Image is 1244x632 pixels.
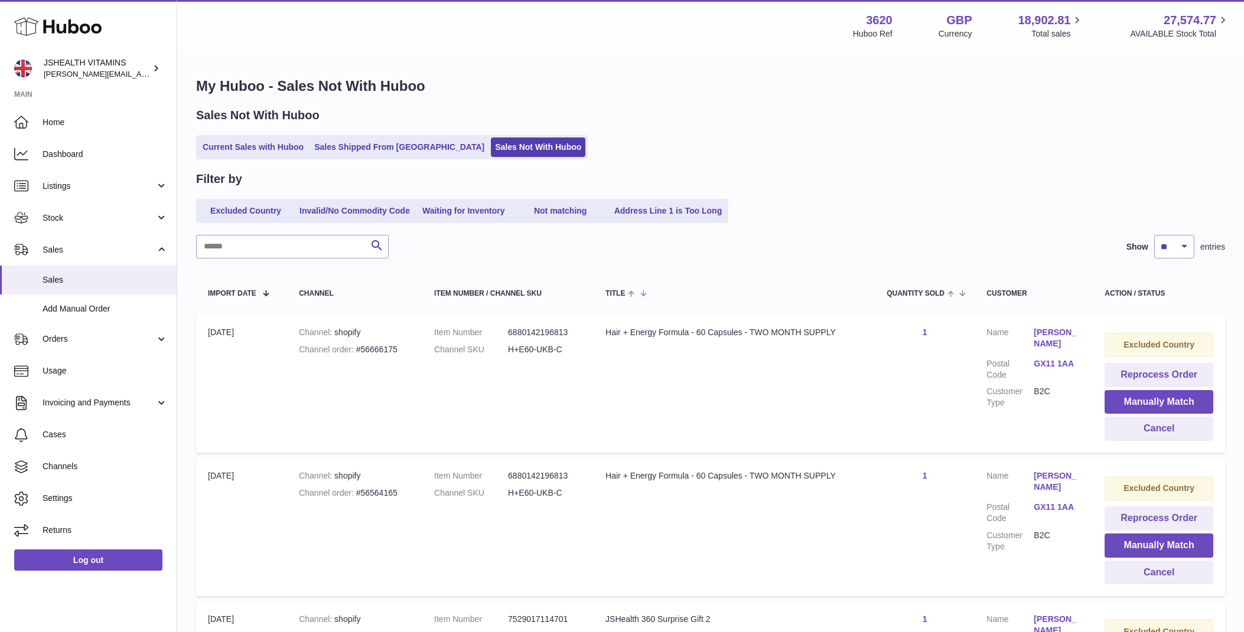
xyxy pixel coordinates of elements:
[299,471,334,480] strong: Channel
[299,345,356,354] strong: Channel order
[1130,12,1230,40] a: 27,574.77 AVAILABLE Stock Total
[434,344,508,355] dt: Channel SKU
[208,290,256,297] span: Import date
[196,77,1225,96] h1: My Huboo - Sales Not With Huboo
[299,614,334,624] strong: Channel
[1031,28,1084,40] span: Total sales
[1034,470,1081,493] a: [PERSON_NAME]
[299,614,411,625] div: shopify
[44,69,237,78] span: [PERSON_NAME][EMAIL_ADDRESS][DOMAIN_NAME]
[923,471,927,480] a: 1
[1018,12,1070,28] span: 18,902.81
[299,470,411,482] div: shopify
[1130,28,1230,40] span: AVAILABLE Stock Total
[986,386,1034,408] dt: Customer Type
[43,212,155,224] span: Stock
[605,470,863,482] div: Hair + Energy Formula - 60 Capsules - TWO MONTH SUPPLY
[198,201,293,221] a: Excluded Country
[416,201,511,221] a: Waiting for Inventory
[1200,241,1225,253] span: entries
[43,181,155,192] span: Listings
[295,201,414,221] a: Invalid/No Commodity Code
[299,328,334,337] strong: Channel
[986,358,1034,381] dt: Postal Code
[939,28,972,40] div: Currency
[196,315,287,453] td: [DATE]
[1034,327,1081,349] a: [PERSON_NAME]
[853,28,893,40] div: Huboo Ref
[299,327,411,338] div: shopify
[1123,340,1194,349] strong: Excluded Country
[434,470,508,482] dt: Item Number
[43,274,168,286] span: Sales
[43,149,168,160] span: Dashboard
[1034,358,1081,369] a: GX11 1AA
[434,614,508,625] dt: Item Number
[866,12,893,28] strong: 3620
[1105,290,1213,297] div: Action / Status
[1034,386,1081,408] dd: B2C
[43,365,168,376] span: Usage
[986,327,1034,352] dt: Name
[14,60,32,77] img: francesca@jshealthvitamins.com
[196,107,320,123] h2: Sales Not With Huboo
[1105,533,1213,558] button: Manually Match
[43,525,168,536] span: Returns
[14,549,162,571] a: Log out
[1018,12,1084,40] a: 18,902.81 Total sales
[43,244,155,256] span: Sales
[887,290,945,297] span: Quantity Sold
[1164,12,1216,28] span: 27,574.77
[986,530,1034,552] dt: Customer Type
[986,502,1034,524] dt: Postal Code
[299,487,411,499] div: #56564165
[43,303,168,315] span: Add Manual Order
[986,470,1034,496] dt: Name
[923,328,927,337] a: 1
[198,137,308,157] a: Current Sales with Huboo
[508,344,582,355] dd: H+E60-UKB-C
[43,397,155,408] span: Invoicing and Payments
[196,459,287,596] td: [DATE]
[44,57,150,80] div: JSHEALTH VITAMINS
[1105,506,1213,531] button: Reprocess Order
[299,344,411,355] div: #56666175
[310,137,489,157] a: Sales Shipped From [GEOGRAPHIC_DATA]
[946,12,972,28] strong: GBP
[491,137,585,157] a: Sales Not With Huboo
[986,290,1081,297] div: Customer
[43,461,168,472] span: Channels
[1105,417,1213,441] button: Cancel
[508,614,582,625] dd: 7529017114701
[1126,241,1148,253] label: Show
[434,487,508,499] dt: Channel SKU
[1123,483,1194,493] strong: Excluded Country
[43,117,168,128] span: Home
[508,487,582,499] dd: H+E60-UKB-C
[196,171,242,187] h2: Filter by
[610,201,727,221] a: Address Line 1 is Too Long
[299,488,356,497] strong: Channel order
[299,290,411,297] div: Channel
[513,201,608,221] a: Not matching
[1034,530,1081,552] dd: B2C
[43,429,168,440] span: Cases
[434,290,582,297] div: Item Number / Channel SKU
[605,614,863,625] div: JSHealth 360 Surprise Gift 2
[508,327,582,338] dd: 6880142196813
[923,614,927,624] a: 1
[1105,390,1213,414] button: Manually Match
[434,327,508,338] dt: Item Number
[508,470,582,482] dd: 6880142196813
[1105,363,1213,387] button: Reprocess Order
[1105,561,1213,585] button: Cancel
[43,493,168,504] span: Settings
[1034,502,1081,513] a: GX11 1AA
[605,327,863,338] div: Hair + Energy Formula - 60 Capsules - TWO MONTH SUPPLY
[43,333,155,345] span: Orders
[605,290,625,297] span: Title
